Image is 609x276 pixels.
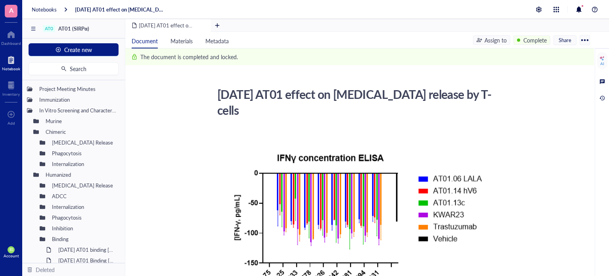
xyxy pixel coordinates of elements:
div: [DATE] AT01 binding [MEDICAL_DATA] surface [55,244,120,255]
div: Internalization [48,158,120,170]
div: Phagocytosis [48,148,120,159]
div: Project Meeting Minutes [36,83,120,95]
div: Immunization [36,94,120,105]
div: Murine [42,116,120,127]
span: Materials [170,37,193,45]
div: [MEDICAL_DATA] Release [48,180,120,191]
div: AT0 [45,26,53,31]
div: Account [4,253,19,258]
div: Complete [523,36,547,44]
a: [DATE] AT01 effect on [MEDICAL_DATA] release by T-cells [75,6,165,13]
div: Assign to [485,36,507,44]
div: Internalization [48,201,120,212]
div: [DATE] AT01 Binding [MEDICAL_DATA] surface [55,255,120,266]
div: In Vitro Screening and Characterization [36,105,120,116]
span: BS [9,248,13,252]
div: [DATE] AT01 effect on [MEDICAL_DATA] release by T-cells [214,84,496,120]
div: The document is completed and locked. [140,52,238,61]
div: AI [600,61,604,66]
div: Phagocytosis [48,212,120,223]
span: Create new [64,46,92,53]
div: Add [8,121,15,125]
div: Humanized [42,169,120,180]
a: Notebook [2,54,20,71]
span: A [9,5,13,15]
span: Metadata [205,37,229,45]
a: Notebooks [32,6,57,13]
div: Chimeric [42,126,120,137]
span: AT01 (SIRPα) [58,25,89,32]
a: Inventory [2,79,20,97]
button: Create new [29,43,119,56]
span: Search [70,66,86,72]
div: Notebook [2,66,20,71]
button: Share [553,35,576,45]
div: Deleted [36,265,55,274]
div: Inhibition [48,223,120,234]
button: Search [29,62,119,75]
div: Dashboard [1,41,21,46]
span: Document [132,37,158,45]
div: Binding [48,234,120,245]
div: Inventory [2,92,20,97]
span: Share [559,37,571,44]
a: Dashboard [1,28,21,46]
div: [MEDICAL_DATA] Release [48,137,120,148]
div: ADCC [48,191,120,202]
